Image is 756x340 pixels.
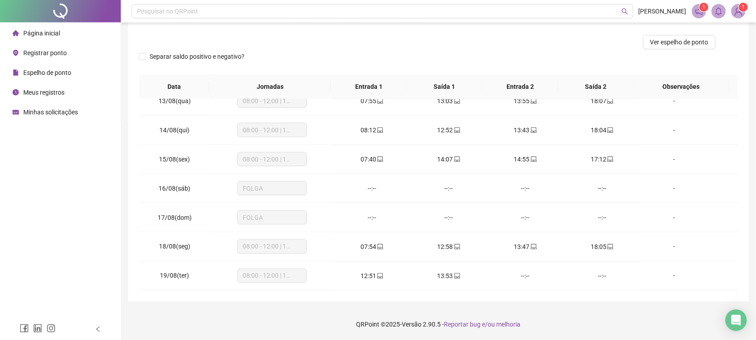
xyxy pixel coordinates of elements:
[453,244,460,250] span: laptop
[341,183,403,193] div: --:--
[648,271,700,281] div: -
[639,6,687,16] span: [PERSON_NAME]
[243,269,301,283] span: 08:00 - 12:00 | 13:00 - 18:00
[643,35,716,49] button: Ver espelho de ponto
[341,96,403,106] div: 07:55
[23,89,64,96] span: Meus registros
[418,213,480,222] div: --:--
[742,4,745,10] span: 1
[23,109,78,116] span: Minhas solicitações
[648,213,700,222] div: -
[494,154,557,164] div: 14:55
[23,30,60,37] span: Página inicial
[715,7,723,15] span: bell
[47,324,56,333] span: instagram
[341,213,403,222] div: --:--
[418,271,480,281] div: 13:53
[376,244,383,250] span: laptop
[648,154,700,164] div: -
[571,183,633,193] div: --:--
[453,127,460,133] span: laptop
[633,74,730,99] th: Observações
[418,154,480,164] div: 14:07
[571,213,633,222] div: --:--
[494,96,557,106] div: 13:55
[453,98,460,104] span: laptop
[146,52,248,61] span: Separar saldo positivo e negativo?
[648,242,700,252] div: -
[23,49,67,57] span: Registrar ponto
[376,273,383,279] span: laptop
[160,272,189,279] span: 19/08(ter)
[243,94,301,108] span: 08:00 - 12:00 | 13:00 - 18:00
[376,156,383,162] span: laptop
[158,214,192,221] span: 17/08(dom)
[732,4,745,18] img: 84182
[606,244,614,250] span: laptop
[243,153,301,166] span: 08:00 - 12:00 | 13:00 - 17:00
[341,271,403,281] div: 12:51
[606,156,614,162] span: laptop
[159,97,191,105] span: 13/08(qua)
[33,324,42,333] span: linkedin
[243,211,301,224] span: FOLGA
[453,156,460,162] span: laptop
[739,3,748,12] sup: Atualize o seu contato no menu Meus Dados
[243,123,301,137] span: 08:00 - 12:00 | 13:00 - 18:00
[695,7,703,15] span: notification
[558,74,634,99] th: Saída 2
[20,324,29,333] span: facebook
[418,96,480,106] div: 13:03
[13,30,19,36] span: home
[494,125,557,135] div: 13:43
[121,309,756,340] footer: QRPoint © 2025 - 2.90.5 -
[640,82,722,92] span: Observações
[494,271,557,281] div: --:--
[13,89,19,96] span: clock-circle
[341,125,403,135] div: 08:12
[571,242,633,252] div: 18:05
[571,96,633,106] div: 18:07
[648,96,700,106] div: -
[571,154,633,164] div: 17:12
[95,326,101,332] span: left
[702,4,705,10] span: 1
[648,125,700,135] div: -
[341,154,403,164] div: 07:40
[139,74,209,99] th: Data
[418,183,480,193] div: --:--
[494,213,557,222] div: --:--
[700,3,709,12] sup: 1
[530,98,537,104] span: laptop
[622,8,628,15] span: search
[606,127,614,133] span: laptop
[606,98,614,104] span: laptop
[331,74,407,99] th: Entrada 1
[341,242,403,252] div: 07:54
[418,125,480,135] div: 12:52
[402,321,422,328] span: Versão
[376,98,383,104] span: laptop
[648,183,700,193] div: -
[159,126,189,134] span: 14/08(qui)
[494,183,557,193] div: --:--
[444,321,521,328] span: Reportar bug e/ou melhoria
[482,74,558,99] th: Entrada 2
[453,273,460,279] span: laptop
[376,127,383,133] span: laptop
[530,156,537,162] span: laptop
[571,125,633,135] div: 18:04
[159,243,190,250] span: 18/08(seg)
[494,242,557,252] div: 13:47
[159,185,190,192] span: 16/08(sáb)
[530,244,537,250] span: laptop
[13,109,19,115] span: schedule
[650,37,709,47] span: Ver espelho de ponto
[571,271,633,281] div: --:--
[13,50,19,56] span: environment
[159,156,190,163] span: 15/08(sex)
[243,182,301,195] span: FOLGA
[243,240,301,253] span: 08:00 - 12:00 | 13:00 - 18:00
[407,74,482,99] th: Saída 1
[726,309,747,331] div: Open Intercom Messenger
